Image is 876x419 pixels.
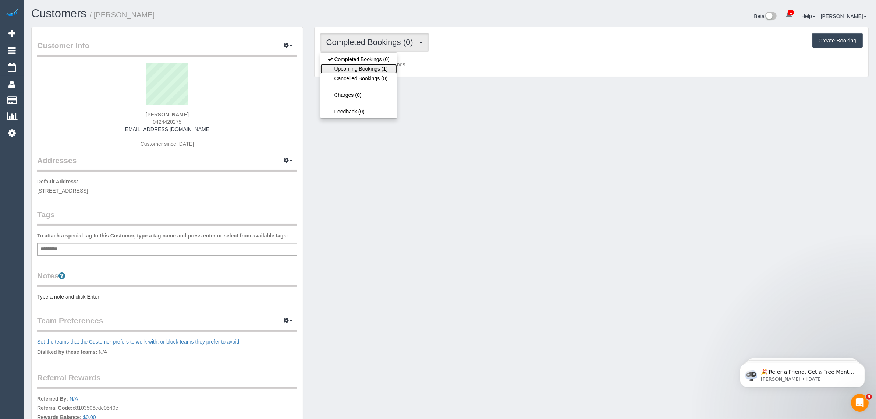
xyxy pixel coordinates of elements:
[754,13,777,19] a: Beta
[320,61,863,68] p: Customer has 0 Completed Bookings
[782,7,796,24] a: 1
[320,64,397,74] a: Upcoming Bookings (1)
[37,188,88,194] span: [STREET_ADDRESS]
[37,372,297,389] legend: Referral Rewards
[37,404,72,412] label: Referral Code:
[37,348,97,356] label: Disliked by these teams:
[31,7,86,20] a: Customers
[37,315,297,332] legend: Team Preferences
[37,395,68,402] label: Referred By:
[812,33,863,48] button: Create Booking
[320,54,397,64] a: Completed Bookings (0)
[90,11,155,19] small: / [PERSON_NAME]
[146,112,189,117] strong: [PERSON_NAME]
[729,348,876,399] iframe: Intercom notifications message
[32,28,127,35] p: Message from Ellie, sent 1d ago
[37,209,297,226] legend: Tags
[37,270,297,287] legend: Notes
[37,339,239,345] a: Set the teams that the Customer prefers to work with, or block teams they prefer to avoid
[32,21,126,101] span: 🎉 Refer a Friend, Get a Free Month! 🎉 Love Automaid? Share the love! When you refer a friend who ...
[326,38,417,47] span: Completed Bookings (0)
[765,12,777,21] img: New interface
[851,394,869,412] iframe: Intercom live chat
[37,40,297,57] legend: Customer Info
[320,33,429,52] button: Completed Bookings (0)
[124,126,211,132] a: [EMAIL_ADDRESS][DOMAIN_NAME]
[37,293,297,300] pre: Type a note and click Enter
[866,394,872,400] span: 9
[141,141,194,147] span: Customer since [DATE]
[70,396,78,402] a: N/A
[153,119,181,125] span: 0424420275
[821,13,867,19] a: [PERSON_NAME]
[320,90,397,100] a: Charges (0)
[801,13,816,19] a: Help
[4,7,19,18] img: Automaid Logo
[99,349,107,355] span: N/A
[320,107,397,116] a: Feedback (0)
[788,10,794,15] span: 1
[37,178,78,185] label: Default Address:
[320,74,397,83] a: Cancelled Bookings (0)
[37,232,288,239] label: To attach a special tag to this Customer, type a tag name and press enter or select from availabl...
